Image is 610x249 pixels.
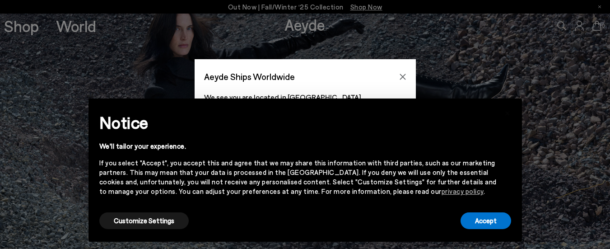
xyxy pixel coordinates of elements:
h2: Notice [99,111,497,134]
button: Close [396,70,410,84]
div: We'll tailor your experience. [99,141,497,151]
span: Aeyde Ships Worldwide [204,69,295,85]
button: Customize Settings [99,212,189,229]
button: Close this notice [497,101,518,123]
a: privacy policy [442,187,484,195]
span: × [504,105,511,118]
div: If you select "Accept", you accept this and agree that we may share this information with third p... [99,158,497,196]
button: Accept [461,212,511,229]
